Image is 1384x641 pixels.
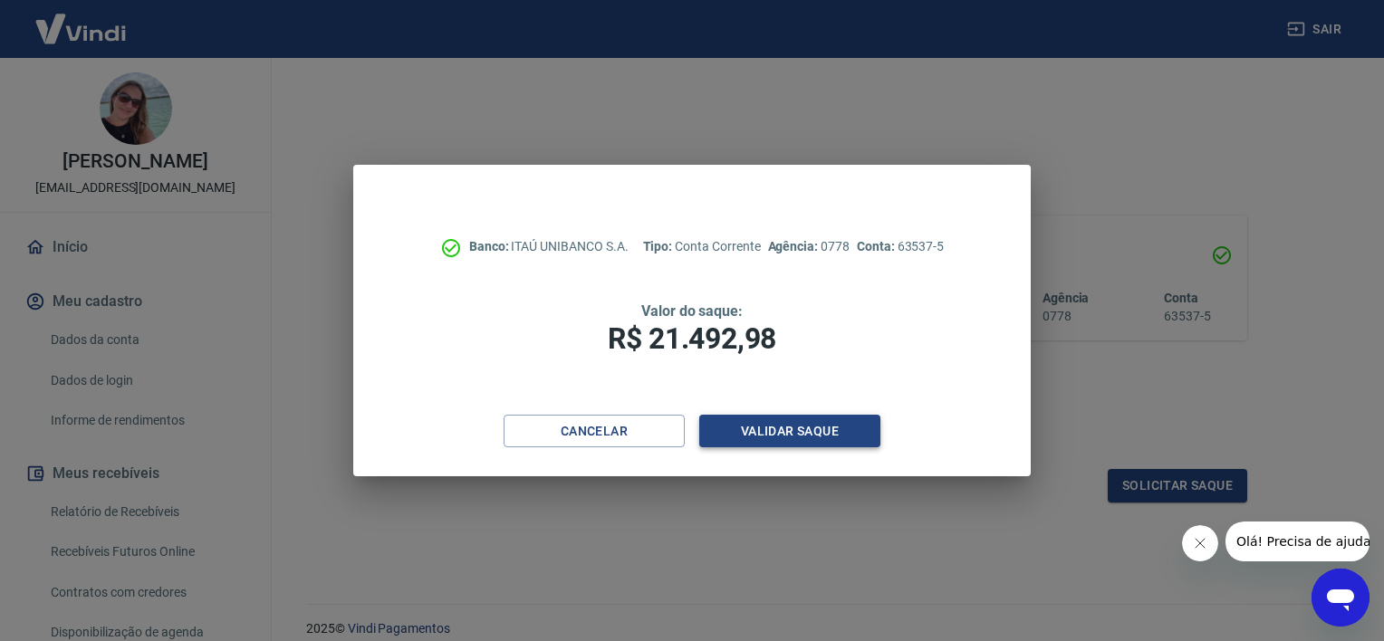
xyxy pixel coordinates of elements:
[1225,521,1370,561] iframe: Mensagem da empresa
[641,302,743,320] span: Valor do saque:
[469,239,512,254] span: Banco:
[768,239,822,254] span: Agência:
[504,415,685,448] button: Cancelar
[643,239,676,254] span: Tipo:
[1312,569,1370,627] iframe: Botão para abrir a janela de mensagens
[608,321,776,356] span: R$ 21.492,98
[857,237,944,256] p: 63537-5
[1182,525,1218,561] iframe: Fechar mensagem
[857,239,898,254] span: Conta:
[699,415,880,448] button: Validar saque
[469,237,629,256] p: ITAÚ UNIBANCO S.A.
[643,237,761,256] p: Conta Corrente
[11,13,152,27] span: Olá! Precisa de ajuda?
[768,237,850,256] p: 0778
